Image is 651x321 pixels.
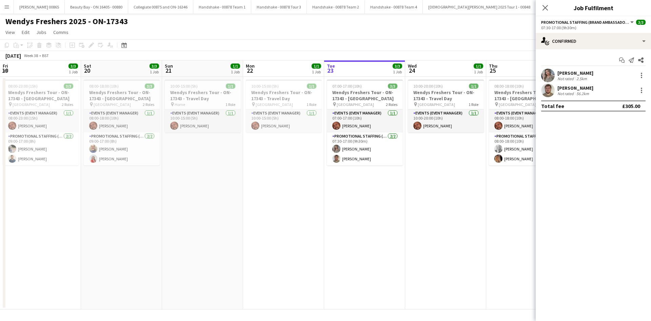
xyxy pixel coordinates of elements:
span: 3/3 [393,64,402,69]
span: 1/1 [226,84,235,89]
span: Sun [165,63,173,69]
app-job-card: 08:00-18:00 (10h)3/3Wendys Freshers Tour - ON-17343 - [GEOGRAPHIC_DATA] [GEOGRAPHIC_DATA]2 RolesE... [489,79,565,165]
span: 07:00-17:00 (10h) [332,84,362,89]
h3: Wendys Freshers Tour - ON-17343 - [GEOGRAPHIC_DATA] [84,89,160,102]
span: 3/3 [68,64,78,69]
span: 20 [83,67,91,74]
span: Tue [327,63,335,69]
span: 2 Roles [143,102,154,107]
h3: Wendys Freshers Tour - ON-17343 - Travel Day [408,89,484,102]
a: Edit [19,28,32,37]
span: Promotional Staffing (Brand Ambassadors) [541,20,629,25]
div: 1 Job [312,69,321,74]
span: 19 [2,67,8,74]
div: Total fee [541,103,564,109]
span: 10:00-15:00 (5h) [251,84,279,89]
h3: Wendys Freshers Tour - ON-17343 - [GEOGRAPHIC_DATA] [3,89,79,102]
span: 1/1 [469,84,478,89]
span: [GEOGRAPHIC_DATA] [256,102,293,107]
span: 10:00-20:00 (10h) [413,84,443,89]
app-job-card: 07:00-17:00 (10h)3/3Wendys Freshers Tour - ON-17343 - [GEOGRAPHIC_DATA] [GEOGRAPHIC_DATA]2 RolesE... [327,79,403,165]
span: 08:00-23:00 (15h) [8,84,38,89]
div: 1 Job [474,69,483,74]
div: BST [42,53,49,58]
div: 56.2km [575,91,590,96]
app-card-role: Promotional Staffing (Brand Ambassadors)2/207:30-17:00 (9h30m)[PERSON_NAME][PERSON_NAME] [327,132,403,165]
button: Collegiate 00875 and ON-16346 [128,0,193,14]
span: 2 Roles [62,102,73,107]
app-card-role: Events (Event Manager)1/107:00-17:00 (10h)[PERSON_NAME] [327,109,403,132]
app-card-role: Promotional Staffing (Brand Ambassadors)2/209:00-17:00 (8h)[PERSON_NAME][PERSON_NAME] [84,132,160,165]
h3: Wendys Freshers Tour - ON-17343 - Travel Day [246,89,322,102]
a: View [3,28,18,37]
span: 1 Role [225,102,235,107]
span: [GEOGRAPHIC_DATA] [499,102,536,107]
span: Mon [246,63,255,69]
div: [PERSON_NAME] [557,70,593,76]
div: 1 Job [393,69,402,74]
span: [GEOGRAPHIC_DATA] [94,102,131,107]
app-job-card: 08:00-18:00 (10h)3/3Wendys Freshers Tour - ON-17343 - [GEOGRAPHIC_DATA] [GEOGRAPHIC_DATA]2 RolesE... [84,79,160,165]
h3: Wendys Freshers Tour - ON-17343 - [GEOGRAPHIC_DATA] [327,89,403,102]
span: 1 Role [307,102,316,107]
button: Handshake - 00878 Tour 3 [251,0,307,14]
app-card-role: Events (Event Manager)1/108:00-18:00 (10h)[PERSON_NAME] [489,109,565,132]
button: [PERSON_NAME] 00865 [14,0,65,14]
button: Handshake - 00878 Team 2 [307,0,365,14]
app-card-role: Promotional Staffing (Brand Ambassadors)2/208:00-18:00 (10h)[PERSON_NAME][PERSON_NAME] [489,132,565,165]
span: 22 [245,67,255,74]
span: Sat [84,63,91,69]
span: Home [175,102,185,107]
div: 1 Job [231,69,240,74]
span: 3/3 [388,84,397,89]
a: Comms [51,28,71,37]
app-card-role: Events (Event Manager)1/110:00-20:00 (10h)[PERSON_NAME] [408,109,484,132]
app-card-role: Events (Event Manager)1/110:00-15:00 (5h)[PERSON_NAME] [246,109,322,132]
div: 2.5km [575,76,588,81]
div: 1 Job [150,69,159,74]
span: 21 [164,67,173,74]
h3: Job Fulfilment [536,3,651,12]
span: [GEOGRAPHIC_DATA] [337,102,374,107]
span: 2 Roles [386,102,397,107]
app-job-card: 10:00-20:00 (10h)1/1Wendys Freshers Tour - ON-17343 - Travel Day [GEOGRAPHIC_DATA]1 RoleEvents (E... [408,79,484,132]
button: Handshake - 00878 Team 1 [193,0,251,14]
span: Week 38 [22,53,39,58]
span: 08:00-18:00 (10h) [494,84,524,89]
span: Wed [408,63,417,69]
span: 1/1 [231,64,240,69]
span: 23 [326,67,335,74]
div: Not rated [557,76,575,81]
h3: Wendys Freshers Tour - ON-17343 - [GEOGRAPHIC_DATA] [489,89,565,102]
div: [DATE] [5,52,21,59]
button: Promotional Staffing (Brand Ambassadors) [541,20,635,25]
button: Beauty Bay - ON 16405 - 00880 [65,0,128,14]
app-card-role: Events (Event Manager)1/108:00-23:00 (15h)[PERSON_NAME] [3,109,79,132]
span: 3/3 [64,84,73,89]
h1: Wendys Freshers 2025 - ON-17343 [5,16,128,26]
span: 1/1 [474,64,483,69]
app-card-role: Promotional Staffing (Brand Ambassadors)2/209:00-17:00 (8h)[PERSON_NAME][PERSON_NAME] [3,132,79,165]
div: Not rated [557,91,575,96]
button: Handshake - 00878 Team 4 [365,0,423,14]
div: Confirmed [536,33,651,49]
app-job-card: 10:00-15:00 (5h)1/1Wendys Freshers Tour - ON-17343 - Travel Day [GEOGRAPHIC_DATA]1 RoleEvents (Ev... [246,79,322,132]
span: 3/3 [150,64,159,69]
span: 1 Role [469,102,478,107]
span: 24 [407,67,417,74]
span: 3/3 [636,20,646,25]
span: 1/1 [307,84,316,89]
app-job-card: 08:00-23:00 (15h)3/3Wendys Freshers Tour - ON-17343 - [GEOGRAPHIC_DATA] [GEOGRAPHIC_DATA]2 RolesE... [3,79,79,165]
div: [PERSON_NAME] [557,85,593,91]
div: £305.00 [622,103,640,109]
span: View [5,29,15,35]
span: Jobs [36,29,46,35]
h3: Wendys Freshers Tour - ON-17343 - Travel Day [165,89,241,102]
app-card-role: Events (Event Manager)1/108:00-18:00 (10h)[PERSON_NAME] [84,109,160,132]
span: 1/1 [312,64,321,69]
